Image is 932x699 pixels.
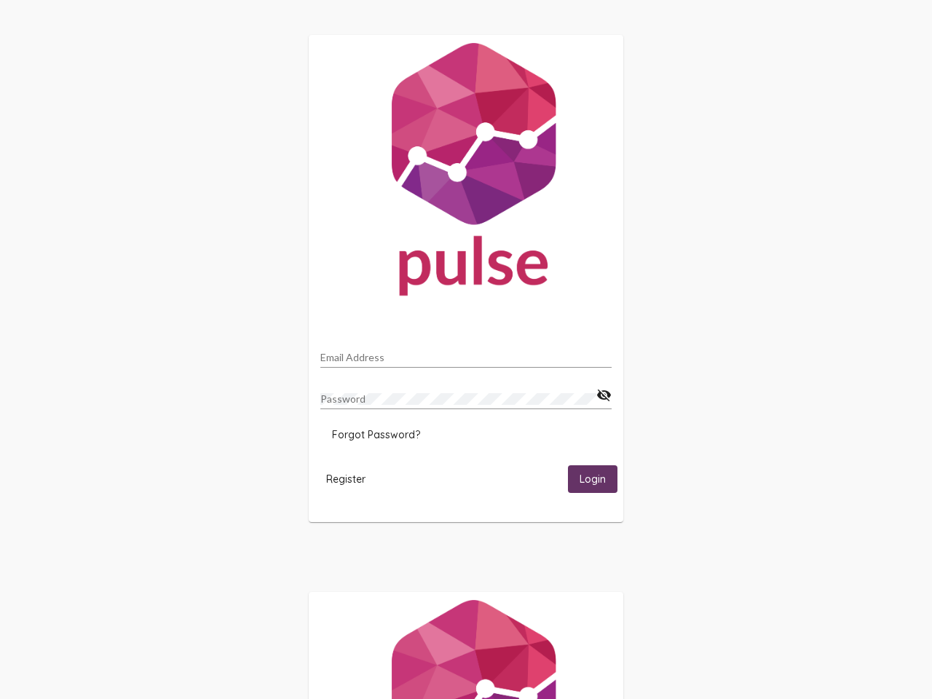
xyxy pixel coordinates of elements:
span: Forgot Password? [332,428,420,441]
button: Forgot Password? [320,422,432,448]
button: Register [315,465,377,492]
mat-icon: visibility_off [596,387,612,404]
span: Register [326,473,366,486]
span: Login [580,473,606,486]
img: Pulse For Good Logo [309,35,623,310]
button: Login [568,465,617,492]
